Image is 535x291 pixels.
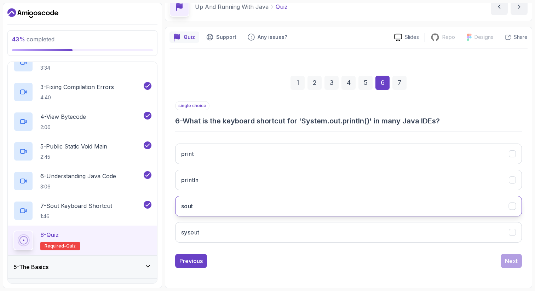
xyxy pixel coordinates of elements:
button: println [175,170,522,190]
p: Support [216,34,236,41]
button: 3-Fixing Compilation Errors4:40 [13,82,151,102]
button: sysout [175,222,522,243]
p: Slides [405,34,419,41]
div: 7 [392,76,407,90]
p: 3:34 [40,64,142,71]
button: 5-Public Static Void Main2:45 [13,141,151,161]
p: 3 - Fixing Compilation Errors [40,83,114,91]
span: completed [12,36,54,43]
h3: print [181,150,194,158]
button: Share [499,34,528,41]
p: 3:06 [40,183,116,190]
p: Quiz [184,34,195,41]
h3: 6 - What is the keyboard shortcut for 'System.out.println()' in many Java IDEs? [175,116,522,126]
p: 4 - View Bytecode [40,112,86,121]
h3: 5 - The Basics [13,263,48,271]
p: 4:40 [40,94,114,101]
button: sout [175,196,522,216]
p: 1:46 [40,213,112,220]
p: 5 - Public Static Void Main [40,142,107,151]
span: quiz [66,243,76,249]
button: Next [501,254,522,268]
div: 3 [324,76,339,90]
div: Previous [179,257,203,265]
p: Repo [442,34,455,41]
button: 7-Sout Keyboard Shortcut1:46 [13,201,151,221]
button: 6-Understanding Java Code3:06 [13,171,151,191]
button: Previous [175,254,207,268]
a: Dashboard [7,7,58,19]
p: 8 - Quiz [40,231,59,239]
div: 5 [358,76,373,90]
p: 2:06 [40,124,86,131]
p: Share [514,34,528,41]
div: 6 [375,76,390,90]
span: Required- [45,243,66,249]
button: quiz button [169,31,199,43]
h3: sout [181,202,193,210]
button: 8-QuizRequired-quiz [13,231,151,250]
button: print [175,144,522,164]
a: Slides [389,34,425,41]
button: Support button [202,31,241,43]
p: single choice [175,101,209,110]
button: 3:34 [13,52,151,72]
p: Quiz [276,2,288,11]
p: Up And Running With Java [195,2,269,11]
div: 4 [341,76,356,90]
div: Next [505,257,518,265]
p: 6 - Understanding Java Code [40,172,116,180]
h3: sysout [181,228,199,237]
button: 5-The Basics [8,256,157,278]
div: 2 [307,76,322,90]
p: 2:45 [40,153,107,161]
h3: println [181,176,199,184]
p: Any issues? [258,34,287,41]
button: 4-View Bytecode2:06 [13,112,151,132]
div: 1 [290,76,305,90]
p: Designs [474,34,493,41]
p: 7 - Sout Keyboard Shortcut [40,202,112,210]
span: 43 % [12,36,25,43]
button: Feedback button [243,31,292,43]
